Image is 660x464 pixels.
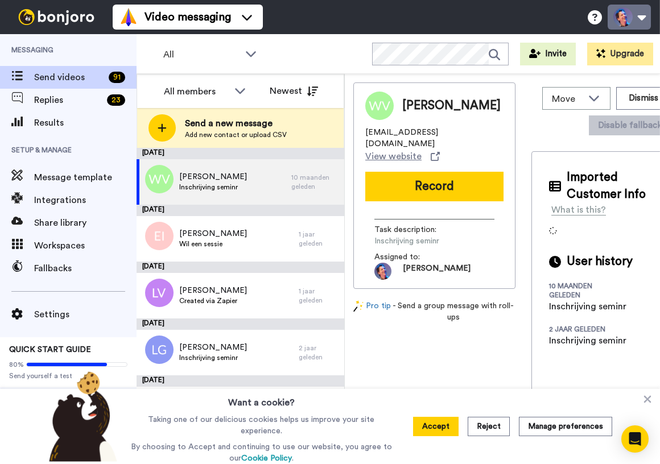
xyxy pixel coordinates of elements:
[119,8,138,26] img: vm-color.svg
[403,263,471,280] span: [PERSON_NAME]
[374,251,454,263] span: Assigned to:
[179,239,247,248] span: Wil een sessie
[179,183,247,192] span: Inschrijving seminr
[34,262,137,275] span: Fallbacks
[145,222,174,250] img: ei.png
[365,127,504,150] span: [EMAIL_ADDRESS][DOMAIN_NAME]
[261,80,327,102] button: Newest
[9,360,24,369] span: 80%
[179,296,247,305] span: Created via Zapier
[179,353,247,362] span: Inschrijving seminr
[621,425,649,453] div: Open Intercom Messenger
[34,239,137,252] span: Workspaces
[413,417,459,436] button: Accept
[163,48,240,61] span: All
[374,224,454,235] span: Task description :
[374,263,391,280] img: 5019fd2e-ba17-424c-875c-d70ef8a16a49-1572882584.jpg
[365,150,422,163] span: View website
[299,287,339,305] div: 1 jaar geleden
[587,43,653,65] button: Upgrade
[179,285,247,296] span: [PERSON_NAME]
[365,150,440,163] a: View website
[137,375,344,387] div: [DATE]
[185,117,287,130] span: Send a new message
[128,441,395,464] p: By choosing to Accept and continuing to use our website, you agree to our .
[137,318,344,330] div: [DATE]
[137,148,344,159] div: [DATE]
[34,93,102,107] span: Replies
[34,308,137,321] span: Settings
[468,417,510,436] button: Reject
[228,389,295,409] h3: Want a cookie?
[353,300,391,323] a: Pro tip
[179,228,247,239] span: [PERSON_NAME]
[9,346,91,354] span: QUICK START GUIDE
[9,371,127,380] span: Send yourself a test
[109,72,125,83] div: 91
[241,454,292,462] a: Cookie Policy
[34,116,137,130] span: Results
[145,9,231,25] span: Video messaging
[402,97,501,114] span: [PERSON_NAME]
[549,300,626,313] div: Inschrijving seminr
[145,335,174,364] img: lg.png
[39,371,123,462] img: bear-with-cookie.png
[34,216,137,230] span: Share library
[34,171,137,184] span: Message template
[299,230,339,248] div: 1 jaar geleden
[137,262,344,273] div: [DATE]
[549,334,626,347] div: Inschrijving seminr
[145,279,174,307] img: lv.png
[179,171,247,183] span: [PERSON_NAME]
[164,85,229,98] div: All members
[353,300,515,323] div: - Send a group message with roll-ups
[519,417,612,436] button: Manage preferences
[567,169,660,203] span: Imported Customer Info
[291,173,339,191] div: 10 maanden geleden
[14,9,99,25] img: bj-logo-header-white.svg
[567,253,633,270] span: User history
[34,71,104,84] span: Send videos
[549,281,623,300] div: 10 maanden geleden
[34,193,137,207] span: Integrations
[137,205,344,216] div: [DATE]
[128,414,395,437] p: Taking one of our delicious cookies helps us improve your site experience.
[299,343,339,362] div: 2 jaar geleden
[365,92,394,120] img: Image of Wendy Vermeij
[365,172,504,201] button: Record
[549,325,623,334] div: 2 jaar geleden
[374,235,482,247] span: Inschrijving seminr
[520,43,576,65] button: Invite
[353,300,364,312] img: magic-wand.svg
[179,342,247,353] span: [PERSON_NAME]
[145,165,174,193] img: wv.png
[107,94,125,106] div: 23
[185,130,287,139] span: Add new contact or upload CSV
[552,92,583,106] span: Move
[551,203,606,217] div: What is this?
